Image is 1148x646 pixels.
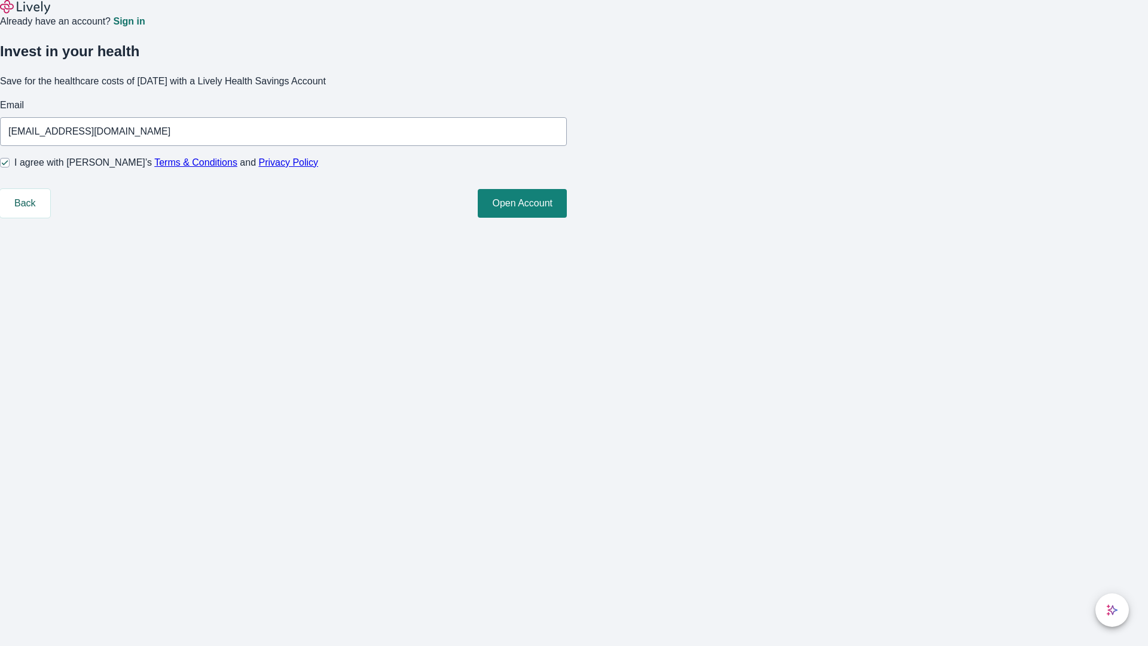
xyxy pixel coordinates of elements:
button: Open Account [478,189,567,218]
svg: Lively AI Assistant [1106,604,1118,616]
a: Privacy Policy [259,157,319,167]
a: Sign in [113,17,145,26]
a: Terms & Conditions [154,157,237,167]
span: I agree with [PERSON_NAME]’s and [14,156,318,170]
button: chat [1095,593,1129,627]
